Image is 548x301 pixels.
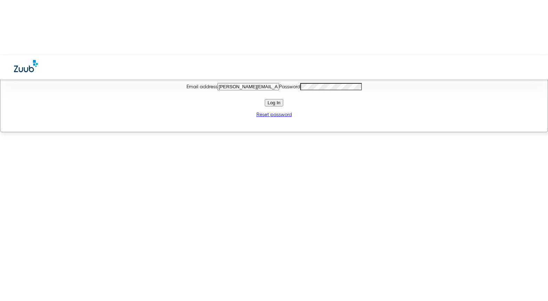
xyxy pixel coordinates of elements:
span: Log In [268,100,280,105]
label: Password [279,84,362,89]
button: Log In [265,99,283,106]
a: Terms of Use [98,144,122,148]
input: Email address [217,83,279,90]
img: Zuub Logo [14,60,38,72]
li: Zuub, Inc. [38,143,64,150]
label: Email address [186,84,279,89]
a: Privacy Policy [64,144,90,148]
input: Password [300,83,362,90]
a: Reset password [256,112,292,117]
